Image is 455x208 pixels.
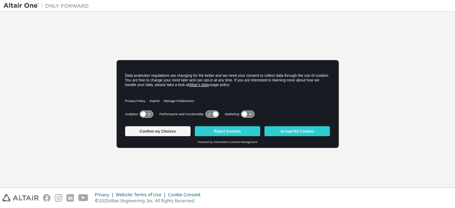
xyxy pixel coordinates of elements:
img: facebook.svg [43,194,50,202]
div: Website Terms of Use [116,192,168,198]
img: altair_logo.svg [2,194,39,202]
img: youtube.svg [78,194,89,202]
div: Cookie Consent [168,192,205,198]
img: linkedin.svg [66,194,74,202]
div: Privacy [95,192,116,198]
img: instagram.svg [55,194,62,202]
img: Altair One [4,2,92,9]
p: © 2025 Altair Engineering, Inc. All Rights Reserved. [95,198,205,204]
